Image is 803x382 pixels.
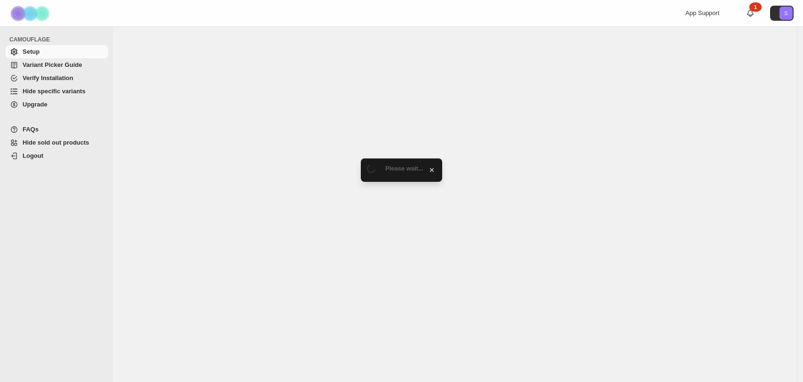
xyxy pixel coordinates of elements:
[685,9,719,16] span: App Support
[23,152,43,159] span: Logout
[23,139,89,146] span: Hide sold out products
[6,58,108,72] a: Variant Picker Guide
[23,88,86,95] span: Hide specific variants
[746,8,755,18] a: 1
[385,165,423,172] span: Please wait...
[770,6,794,21] button: Avatar with initials S
[9,36,108,43] span: CAMOUFLAGE
[23,74,73,81] span: Verify Installation
[23,48,40,55] span: Setup
[23,101,48,108] span: Upgrade
[6,72,108,85] a: Verify Installation
[23,61,82,68] span: Variant Picker Guide
[8,0,55,26] img: Camouflage
[6,149,108,163] a: Logout
[6,85,108,98] a: Hide specific variants
[779,7,793,20] span: Avatar with initials S
[6,123,108,136] a: FAQs
[6,136,108,149] a: Hide sold out products
[6,98,108,111] a: Upgrade
[6,45,108,58] a: Setup
[749,2,762,12] div: 1
[23,126,39,133] span: FAQs
[784,10,787,16] text: S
